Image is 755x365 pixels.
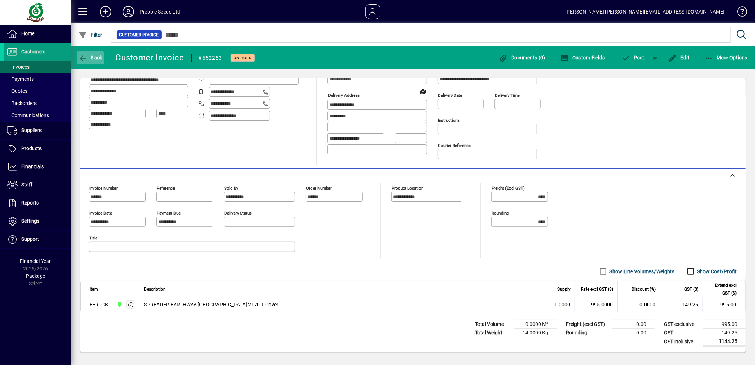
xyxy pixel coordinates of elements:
span: Package [26,273,45,279]
a: Products [4,140,71,158]
td: 0.0000 [617,297,660,312]
span: Support [21,236,39,242]
td: Total Volume [471,320,514,329]
span: Filter [79,32,102,38]
span: Invoices [7,64,30,70]
div: [PERSON_NAME] [PERSON_NAME][EMAIL_ADDRESS][DOMAIN_NAME] [565,6,725,17]
a: Staff [4,176,71,194]
span: ost [622,55,645,60]
div: Prebble Seeds Ltd [140,6,180,17]
a: View on map [417,85,429,97]
span: Documents (0) [499,55,545,60]
a: Invoices [4,61,71,73]
span: Staff [21,182,32,187]
td: Freight (excl GST) [562,320,612,329]
span: Extend excl GST ($) [707,281,737,297]
a: Quotes [4,85,71,97]
td: Total Weight [471,329,514,337]
td: 0.00 [612,320,655,329]
div: #552263 [199,52,222,64]
span: On hold [234,55,252,60]
span: Discount (%) [632,285,656,293]
mat-label: Courier Reference [438,143,471,148]
td: 0.0000 M³ [514,320,557,329]
mat-label: Instructions [438,118,460,123]
span: Quotes [7,88,27,94]
app-page-header-button: Back [71,51,110,64]
div: FERTGB [90,301,108,308]
span: Customers [21,49,45,54]
mat-label: Delivery time [495,93,520,98]
mat-label: Delivery date [438,93,462,98]
mat-label: Rounding [492,211,509,216]
a: Backorders [4,97,71,109]
span: SPREADER EARTHWAY [GEOGRAPHIC_DATA] 2170 + Cover [144,301,279,308]
span: Backorders [7,100,37,106]
td: 995.00 [703,320,746,329]
button: Add [94,5,117,18]
button: Edit [666,51,691,64]
button: Post [618,51,648,64]
span: Home [21,31,34,36]
span: Customer Invoice [119,31,159,38]
span: Products [21,146,42,151]
div: 995.0000 [579,301,613,308]
span: Reports [21,200,39,206]
td: 149.25 [703,329,746,337]
a: Suppliers [4,122,71,139]
a: Reports [4,194,71,212]
mat-label: Invoice number [89,186,118,191]
a: Settings [4,212,71,230]
button: More Options [703,51,750,64]
span: 1.0000 [555,301,571,308]
span: More Options [705,55,748,60]
mat-label: Title [89,236,97,240]
a: Financials [4,158,71,176]
mat-label: Sold by [224,186,238,191]
a: Support [4,231,71,248]
button: Filter [77,28,104,41]
label: Show Cost/Profit [696,268,737,275]
button: Back [77,51,104,64]
mat-label: Reference [157,186,175,191]
a: Home [4,25,71,43]
span: Communications [7,112,49,118]
button: Custom Fields [558,51,607,64]
td: 1144.25 [703,337,746,346]
span: Back [79,55,102,60]
button: Documents (0) [497,51,547,64]
mat-label: Payment due [157,211,181,216]
mat-label: Invoice date [89,211,112,216]
span: Settings [21,218,39,224]
span: Description [144,285,166,293]
td: GST exclusive [660,320,703,329]
a: Knowledge Base [732,1,746,25]
span: Financial Year [20,258,51,264]
span: Payments [7,76,34,82]
span: GST ($) [684,285,698,293]
td: 149.25 [660,297,703,312]
div: Customer Invoice [116,52,184,63]
mat-label: Freight (excl GST) [492,186,525,191]
span: P [634,55,637,60]
span: Edit [668,55,690,60]
button: Profile [117,5,140,18]
span: Custom Fields [560,55,605,60]
mat-label: Delivery status [224,211,252,216]
span: Supply [557,285,571,293]
td: GST [660,329,703,337]
span: Item [90,285,98,293]
span: Rate excl GST ($) [581,285,613,293]
span: CHRISTCHURCH [115,301,123,308]
td: 0.00 [612,329,655,337]
label: Show Line Volumes/Weights [608,268,675,275]
td: 995.00 [703,297,745,312]
span: Suppliers [21,127,42,133]
mat-label: Order number [306,186,332,191]
a: Communications [4,109,71,121]
td: 14.0000 Kg [514,329,557,337]
span: Financials [21,164,44,169]
td: Rounding [562,329,612,337]
mat-label: Product location [392,186,423,191]
a: Payments [4,73,71,85]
